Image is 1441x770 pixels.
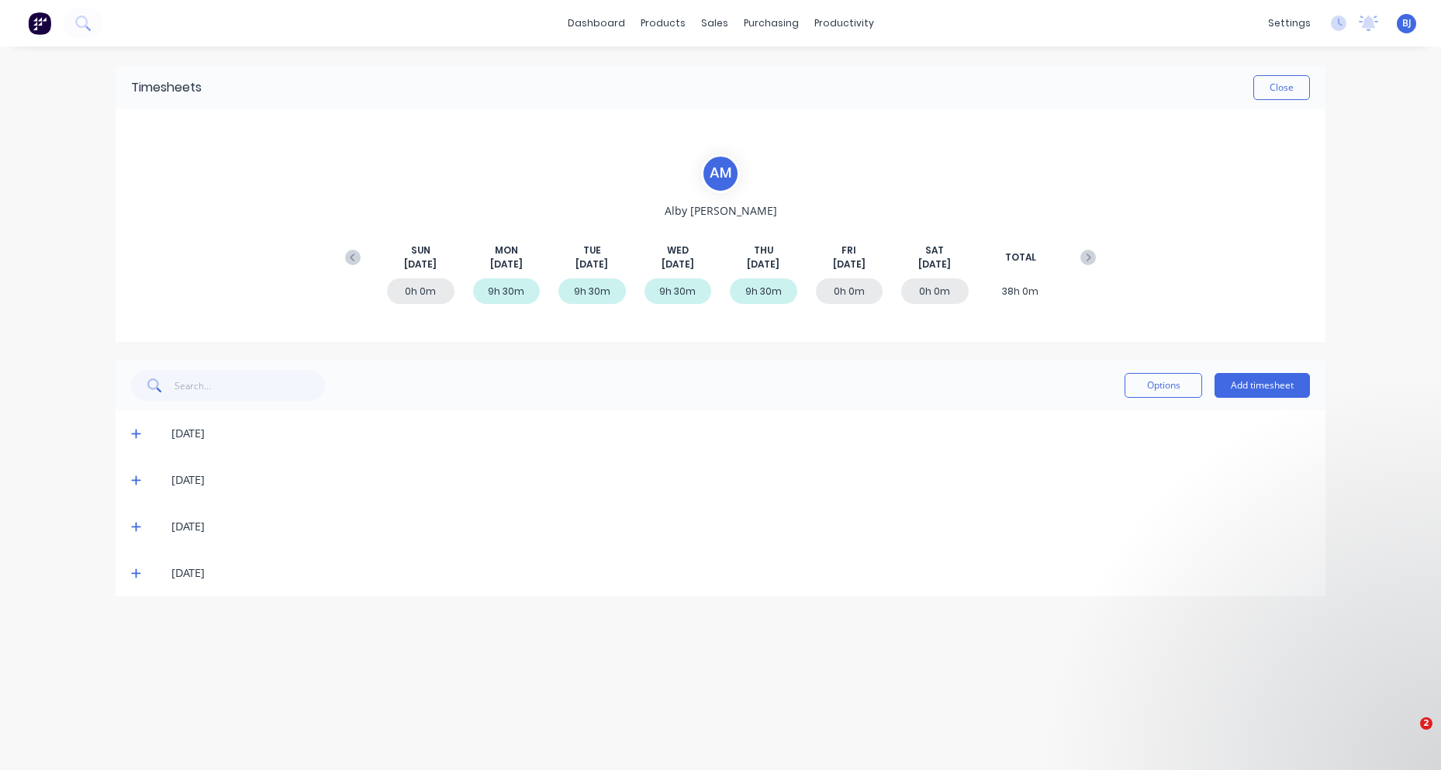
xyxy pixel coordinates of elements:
button: Add timesheet [1215,373,1310,398]
button: Close [1253,75,1310,100]
div: 9h 30m [558,278,626,304]
button: Options [1125,373,1202,398]
span: [DATE] [918,257,951,271]
span: SUN [411,243,430,257]
div: products [633,12,693,35]
div: settings [1260,12,1318,35]
div: [DATE] [171,518,1310,535]
span: THU [754,243,773,257]
span: Alby [PERSON_NAME] [665,202,777,219]
div: 38h 0m [987,278,1055,304]
div: 0h 0m [816,278,883,304]
span: TOTAL [1005,250,1036,264]
span: 2 [1420,717,1432,730]
input: Search... [175,370,326,401]
div: 0h 0m [387,278,454,304]
div: purchasing [736,12,807,35]
span: TUE [583,243,601,257]
span: MON [495,243,518,257]
div: sales [693,12,736,35]
div: productivity [807,12,882,35]
iframe: Intercom live chat [1388,717,1425,754]
span: [DATE] [833,257,866,271]
span: WED [667,243,689,257]
span: [DATE] [662,257,694,271]
div: [DATE] [171,425,1310,442]
span: SAT [925,243,944,257]
div: 9h 30m [473,278,541,304]
img: Factory [28,12,51,35]
a: dashboard [560,12,633,35]
span: [DATE] [747,257,779,271]
div: [DATE] [171,471,1310,489]
div: 0h 0m [901,278,969,304]
div: Timesheets [131,78,202,97]
div: A M [701,154,740,193]
div: 9h 30m [730,278,797,304]
span: [DATE] [490,257,523,271]
span: BJ [1402,16,1412,30]
div: 9h 30m [644,278,712,304]
span: [DATE] [404,257,437,271]
span: FRI [841,243,856,257]
div: [DATE] [171,565,1310,582]
span: [DATE] [575,257,608,271]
